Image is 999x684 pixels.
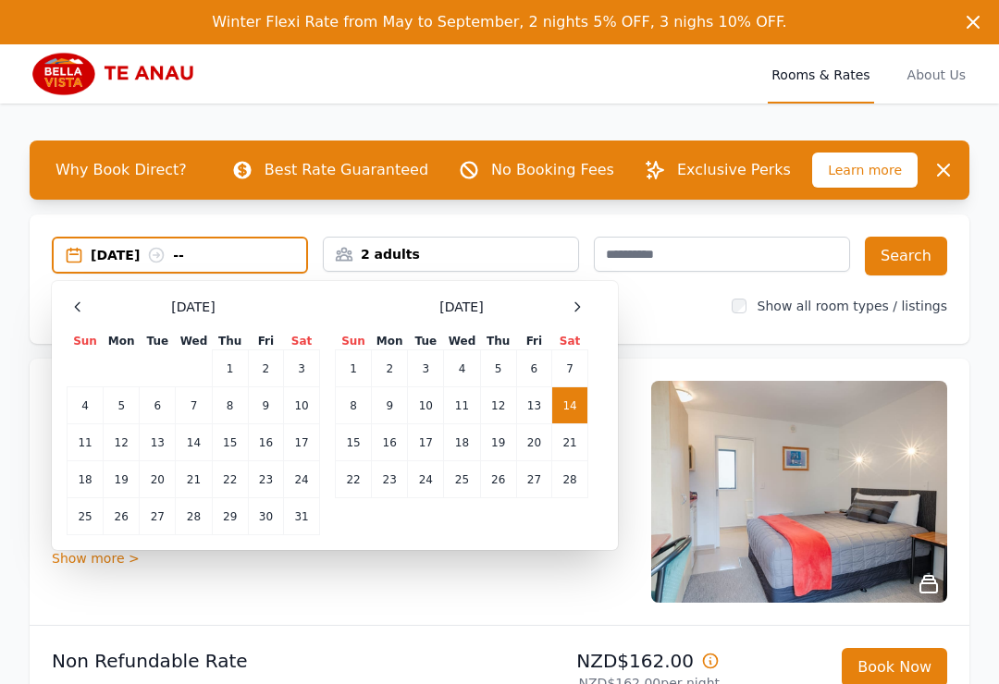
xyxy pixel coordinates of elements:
td: 22 [336,461,372,498]
img: Bella Vista Te Anau [30,52,207,96]
td: 21 [176,461,212,498]
td: 28 [176,498,212,535]
td: 11 [68,424,104,461]
th: Sat [284,333,320,350]
th: Fri [248,333,283,350]
span: Why Book Direct? [41,152,202,189]
td: 26 [104,498,140,535]
p: NZD$162.00 [507,648,720,674]
td: 6 [140,387,176,424]
td: 20 [516,424,551,461]
th: Sun [336,333,372,350]
td: 24 [408,461,444,498]
td: 14 [176,424,212,461]
td: 26 [480,461,516,498]
div: Show more > [52,549,629,568]
td: 25 [444,461,480,498]
td: 13 [140,424,176,461]
p: Non Refundable Rate [52,648,492,674]
p: Best Rate Guaranteed [265,159,428,181]
td: 4 [444,350,480,387]
td: 4 [68,387,104,424]
td: 14 [552,387,588,424]
th: Thu [480,333,516,350]
td: 12 [480,387,516,424]
td: 3 [284,350,320,387]
td: 27 [516,461,551,498]
td: 2 [248,350,283,387]
td: 5 [480,350,516,387]
a: Rooms & Rates [768,44,873,104]
td: 27 [140,498,176,535]
td: 23 [372,461,408,498]
td: 10 [408,387,444,424]
td: 24 [284,461,320,498]
td: 9 [372,387,408,424]
td: 31 [284,498,320,535]
td: 7 [176,387,212,424]
td: 15 [212,424,248,461]
td: 22 [212,461,248,498]
td: 20 [140,461,176,498]
th: Mon [104,333,140,350]
td: 8 [212,387,248,424]
td: 25 [68,498,104,535]
td: 16 [372,424,408,461]
th: Wed [176,333,212,350]
td: 10 [284,387,320,424]
td: 2 [372,350,408,387]
p: No Booking Fees [491,159,614,181]
td: 1 [212,350,248,387]
span: [DATE] [439,298,483,316]
td: 15 [336,424,372,461]
td: 3 [408,350,444,387]
span: Winter Flexi Rate from May to September, 2 nights 5% OFF, 3 nighs 10% OFF. [212,13,786,31]
th: Tue [408,333,444,350]
div: 2 adults [324,245,578,263]
td: 23 [248,461,283,498]
td: 8 [336,387,372,424]
span: [DATE] [171,298,215,316]
th: Sun [68,333,104,350]
td: 13 [516,387,551,424]
td: 6 [516,350,551,387]
td: 17 [408,424,444,461]
td: 17 [284,424,320,461]
td: 18 [444,424,480,461]
td: 30 [248,498,283,535]
td: 11 [444,387,480,424]
td: 9 [248,387,283,424]
label: Show all room types / listings [758,299,947,313]
td: 18 [68,461,104,498]
span: Learn more [812,153,918,188]
td: 1 [336,350,372,387]
td: 5 [104,387,140,424]
div: [DATE] -- [91,246,306,264]
th: Wed [444,333,480,350]
a: About Us [904,44,969,104]
td: 29 [212,498,248,535]
button: Search [865,237,947,275]
th: Fri [516,333,551,350]
p: Exclusive Perks [677,159,791,181]
th: Sat [552,333,588,350]
td: 19 [480,424,516,461]
td: 16 [248,424,283,461]
th: Thu [212,333,248,350]
td: 28 [552,461,588,498]
th: Mon [372,333,408,350]
th: Tue [140,333,176,350]
td: 19 [104,461,140,498]
td: 21 [552,424,588,461]
td: 7 [552,350,588,387]
td: 12 [104,424,140,461]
